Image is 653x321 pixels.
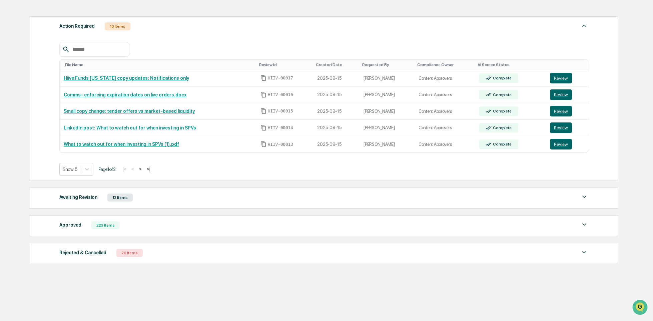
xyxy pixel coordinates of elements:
div: 🔎 [7,97,12,103]
div: Rejected & Cancelled [59,248,106,257]
div: Approved [59,221,81,229]
img: caret [580,221,588,229]
div: Complete [492,92,511,97]
div: Toggle SortBy [259,62,311,67]
span: Preclearance [13,84,43,91]
div: Complete [492,142,511,146]
button: Review [550,73,572,83]
td: 2025-09-15 [313,86,360,103]
div: Toggle SortBy [417,62,472,67]
span: Copy Id [260,141,266,147]
div: 223 Items [91,221,120,229]
button: Review [550,106,572,116]
a: Comms- enforcing expiration dates on live orders.docx [64,92,186,97]
div: 13 Items [107,194,133,202]
a: Review [550,139,584,149]
div: 🗄️ [48,85,54,90]
img: 1746055101610-c473b297-6a78-478c-a979-82029cc54cd1 [7,51,19,63]
td: Content Approvers [415,136,475,152]
a: Review [550,73,584,83]
p: How can we help? [7,14,121,25]
span: HIIV-00013 [268,142,293,147]
button: Review [550,139,572,149]
div: Complete [492,125,511,130]
div: Toggle SortBy [478,62,543,67]
div: 10 Items [105,22,130,30]
button: Start new chat [113,53,121,61]
a: 🗄️Attestations [46,81,85,93]
a: Powered byPylon [47,113,81,118]
span: Copy Id [260,75,266,81]
button: Review [550,89,572,100]
td: 2025-09-15 [313,70,360,87]
div: Complete [492,109,511,113]
span: Attestations [55,84,83,91]
td: 2025-09-15 [313,120,360,136]
td: Content Approvers [415,120,475,136]
div: Start new chat [23,51,109,58]
div: Toggle SortBy [551,62,585,67]
button: > [137,166,144,172]
span: Copy Id [260,125,266,131]
div: 26 Items [116,249,143,257]
span: Data Lookup [13,97,42,103]
iframe: Open customer support [632,299,650,317]
div: Toggle SortBy [316,62,357,67]
a: Review [550,122,584,133]
img: caret [580,193,588,201]
a: 🖐️Preclearance [4,81,46,93]
div: We're available if you need us! [23,58,84,63]
td: [PERSON_NAME] [360,86,415,103]
button: Review [550,122,572,133]
span: HIIV-00014 [268,125,293,130]
a: Review [550,89,584,100]
a: What to watch out for when investing in SPVs (1).pdf [64,141,179,147]
div: Toggle SortBy [65,62,254,67]
td: [PERSON_NAME] [360,120,415,136]
td: [PERSON_NAME] [360,70,415,87]
div: Awaiting Revision [59,193,97,202]
td: Content Approvers [415,103,475,120]
td: Content Approvers [415,70,475,87]
button: < [129,166,136,172]
td: [PERSON_NAME] [360,103,415,120]
div: 🖐️ [7,85,12,90]
a: 🔎Data Lookup [4,94,45,106]
div: Complete [492,76,511,80]
a: Hiive Funds [US_STATE] copy updates: Notifications only [64,75,189,81]
div: Toggle SortBy [362,62,412,67]
a: Review [550,106,584,116]
span: Pylon [66,113,81,118]
img: caret [580,22,588,30]
td: Content Approvers [415,86,475,103]
div: Action Required [59,22,95,30]
td: 2025-09-15 [313,103,360,120]
span: HIIV-00016 [268,92,293,97]
td: [PERSON_NAME] [360,136,415,152]
span: Copy Id [260,92,266,98]
td: 2025-09-15 [313,136,360,152]
button: |< [121,166,128,172]
img: caret [580,248,588,256]
a: Small copy change: tender offers vs market-based liquidity [64,108,195,114]
span: HIIV-00017 [268,75,293,81]
button: >| [145,166,152,172]
span: HIIV-00015 [268,108,293,114]
span: Page 1 of 2 [98,167,116,172]
span: Copy Id [260,108,266,114]
a: LinkedIn post: What to watch out for when investing in SPVs [64,125,196,130]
